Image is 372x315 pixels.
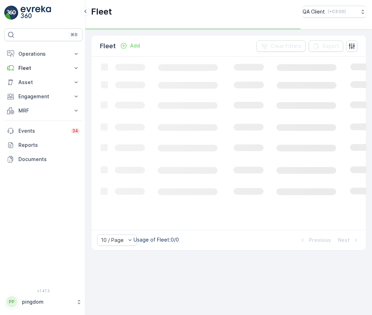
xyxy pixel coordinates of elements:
[18,93,68,100] p: Engagement
[4,75,83,89] button: Asset
[22,298,73,305] p: pingdom
[298,236,332,244] button: Previous
[18,65,68,72] p: Fleet
[134,236,179,243] p: Usage of Fleet : 0/0
[309,237,331,244] p: Previous
[21,6,51,20] img: logo_light-DOdMpM7g.png
[4,138,83,152] a: Reports
[18,50,68,57] p: Operations
[4,124,83,138] a: Events34
[91,6,112,17] p: Fleet
[271,43,301,50] p: Clear Filters
[4,47,83,61] button: Operations
[338,237,350,244] p: Next
[4,6,18,20] img: logo
[303,6,366,18] button: QA Client(+03:00)
[18,156,80,163] p: Documents
[72,128,78,134] p: 34
[4,289,83,293] span: v 1.47.3
[6,296,17,308] div: PP
[4,104,83,118] button: MRF
[328,9,346,15] p: ( +03:00 )
[18,79,68,86] p: Asset
[337,236,360,244] button: Next
[4,152,83,166] a: Documents
[4,61,83,75] button: Fleet
[309,40,343,52] button: Export
[18,107,68,114] p: MRF
[71,32,78,38] p: ⌘B
[4,89,83,104] button: Engagement
[117,42,143,50] button: Add
[257,40,306,52] button: Clear Filters
[18,127,67,134] p: Events
[130,42,140,49] p: Add
[303,8,325,15] p: QA Client
[323,43,339,50] p: Export
[18,142,80,149] p: Reports
[4,294,83,309] button: PPpingdom
[100,41,116,51] p: Fleet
